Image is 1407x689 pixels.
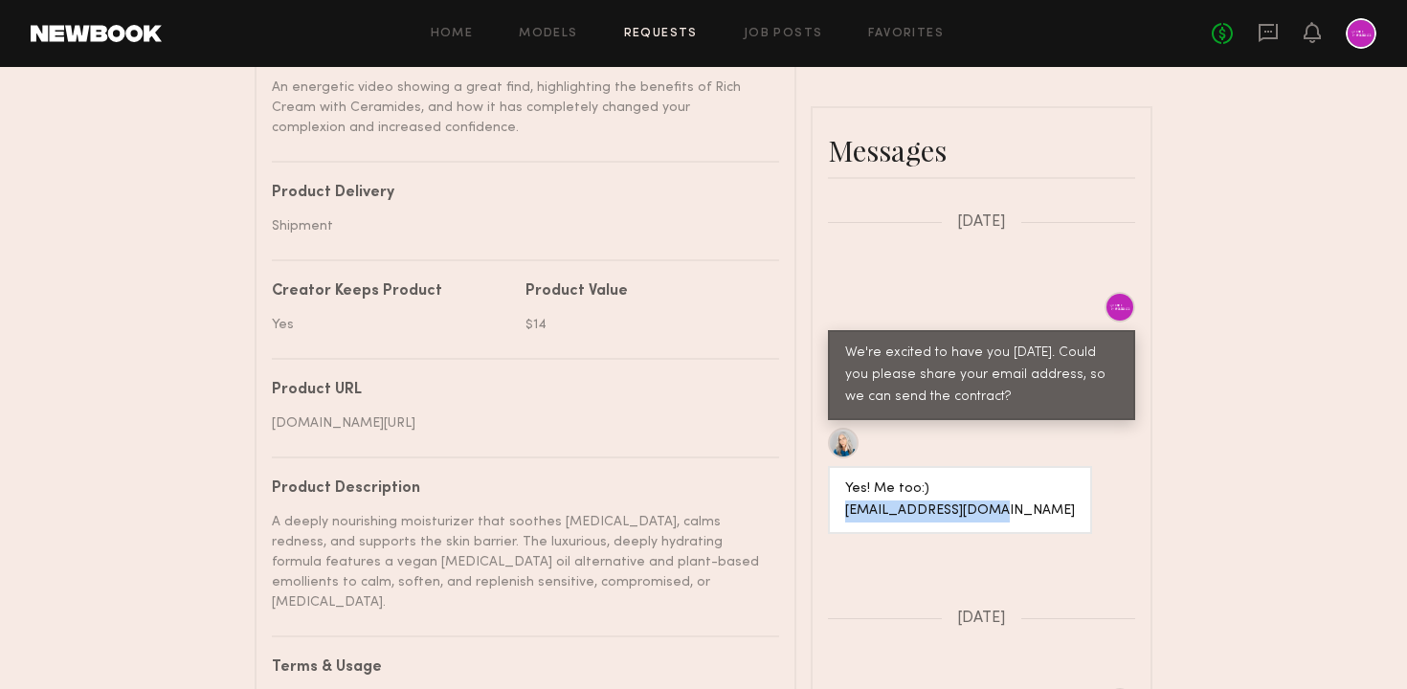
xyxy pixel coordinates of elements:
[431,28,474,40] a: Home
[744,28,823,40] a: Job Posts
[272,512,765,612] div: A deeply nourishing moisturizer that soothes [MEDICAL_DATA], calms redness, and supports the skin...
[272,383,765,398] div: Product URL
[519,28,577,40] a: Models
[272,78,765,138] div: An energetic video showing a great find, highlighting the benefits of Rich Cream with Ceramides, ...
[272,284,511,300] div: Creator Keeps Product
[272,216,765,236] div: Shipment
[957,214,1006,231] span: [DATE]
[845,478,1075,522] div: Yes! Me too:) [EMAIL_ADDRESS][DOMAIN_NAME]
[957,611,1006,627] span: [DATE]
[624,28,698,40] a: Requests
[272,315,511,335] div: Yes
[272,413,765,433] div: [DOMAIN_NAME][URL]
[272,481,765,497] div: Product Description
[525,315,765,335] div: $14
[525,284,765,300] div: Product Value
[828,131,1135,169] div: Messages
[845,343,1118,409] div: We're excited to have you [DATE]. Could you please share your email address, so we can send the c...
[272,186,765,201] div: Product Delivery
[868,28,944,40] a: Favorites
[272,660,765,676] div: Terms & Usage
